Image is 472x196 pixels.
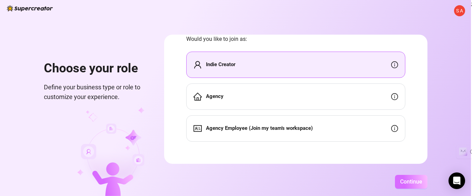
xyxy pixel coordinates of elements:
[44,61,148,76] h1: Choose your role
[449,172,465,189] div: Open Intercom Messenger
[193,124,202,133] span: idcard
[206,93,224,99] strong: Agency
[395,175,427,189] button: Continue
[391,61,398,68] span: info-circle
[193,92,202,101] span: home
[193,61,202,69] span: user
[7,5,53,11] img: logo
[206,61,235,68] strong: Indie Creator
[44,82,148,102] span: Define your business type or role to customize your experience.
[186,35,405,43] span: Would you like to join as:
[391,93,398,100] span: info-circle
[206,125,313,131] strong: Agency Employee (Join my team's workspace)
[400,178,422,185] span: Continue
[391,125,398,132] span: info-circle
[456,7,463,15] span: S A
